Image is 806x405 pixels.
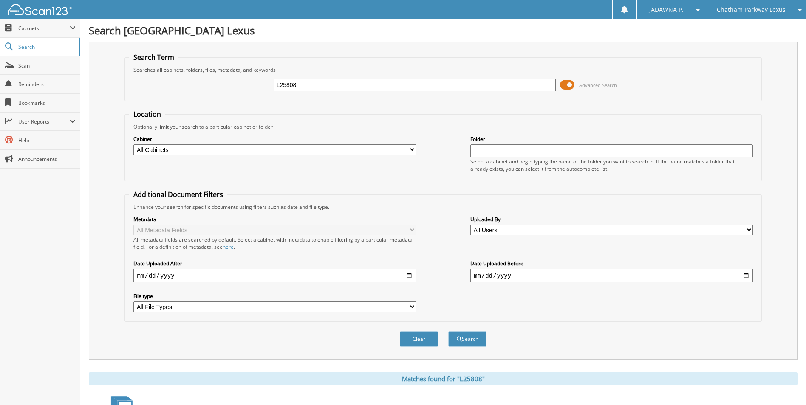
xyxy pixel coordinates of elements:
span: Chatham Parkway Lexus [717,7,786,12]
label: Metadata [133,216,416,223]
div: Select a cabinet and begin typing the name of the folder you want to search in. If the name match... [470,158,753,172]
label: Uploaded By [470,216,753,223]
input: end [470,269,753,282]
legend: Search Term [129,53,178,62]
img: scan123-logo-white.svg [8,4,72,15]
legend: Additional Document Filters [129,190,227,199]
span: Scan [18,62,76,69]
span: Reminders [18,81,76,88]
label: Date Uploaded After [133,260,416,267]
span: Cabinets [18,25,70,32]
input: start [133,269,416,282]
button: Search [448,331,486,347]
span: User Reports [18,118,70,125]
div: All metadata fields are searched by default. Select a cabinet with metadata to enable filtering b... [133,236,416,250]
span: Search [18,43,74,51]
div: Enhance your search for specific documents using filters such as date and file type. [129,203,757,211]
div: Matches found for "L25808" [89,372,798,385]
label: Date Uploaded Before [470,260,753,267]
span: JADAWNA P. [649,7,684,12]
span: Help [18,137,76,144]
a: here [223,243,234,250]
label: Folder [470,135,753,143]
legend: Location [129,110,165,119]
label: Cabinet [133,135,416,143]
span: Advanced Search [579,82,617,88]
div: Searches all cabinets, folders, files, metadata, and keywords [129,66,757,73]
button: Clear [400,331,438,347]
div: Optionally limit your search to a particular cabinet or folder [129,123,757,130]
span: Announcements [18,155,76,163]
span: Bookmarks [18,99,76,107]
h1: Search [GEOGRAPHIC_DATA] Lexus [89,23,798,37]
label: File type [133,292,416,300]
